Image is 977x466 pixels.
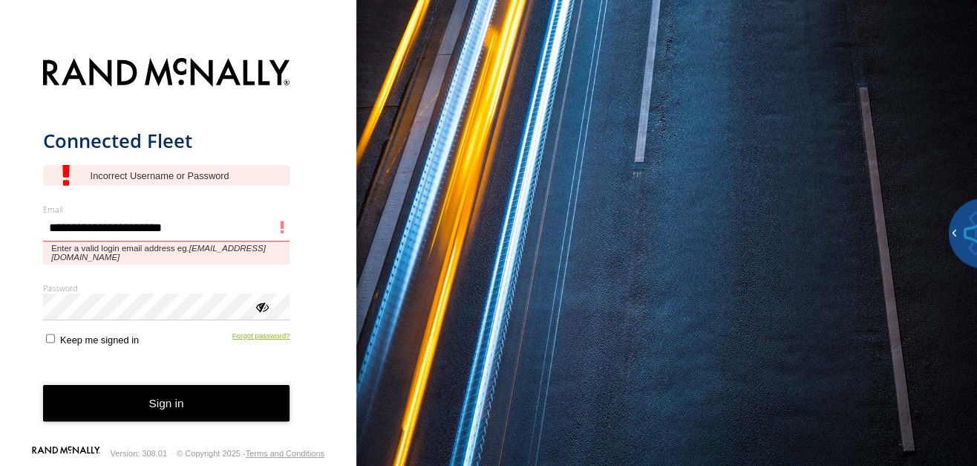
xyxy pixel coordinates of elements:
span: Enter a valid login email address eg. [43,242,290,265]
div: ViewPassword [254,299,269,314]
button: Sign in [43,385,290,421]
span: Keep me signed in [60,334,139,346]
em: [EMAIL_ADDRESS][DOMAIN_NAME] [51,244,266,262]
img: Rand McNally [43,55,290,93]
form: main [43,49,314,445]
input: Keep me signed in [46,334,56,343]
label: Password [43,282,290,294]
h1: Connected Fleet [43,129,290,153]
a: Terms and Conditions [246,449,324,458]
label: Email [43,204,290,215]
a: Forgot password? [232,331,290,346]
div: © Copyright 2025 - [177,449,324,458]
div: Version: 308.01 [111,449,167,458]
a: Visit our Website [32,446,100,461]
